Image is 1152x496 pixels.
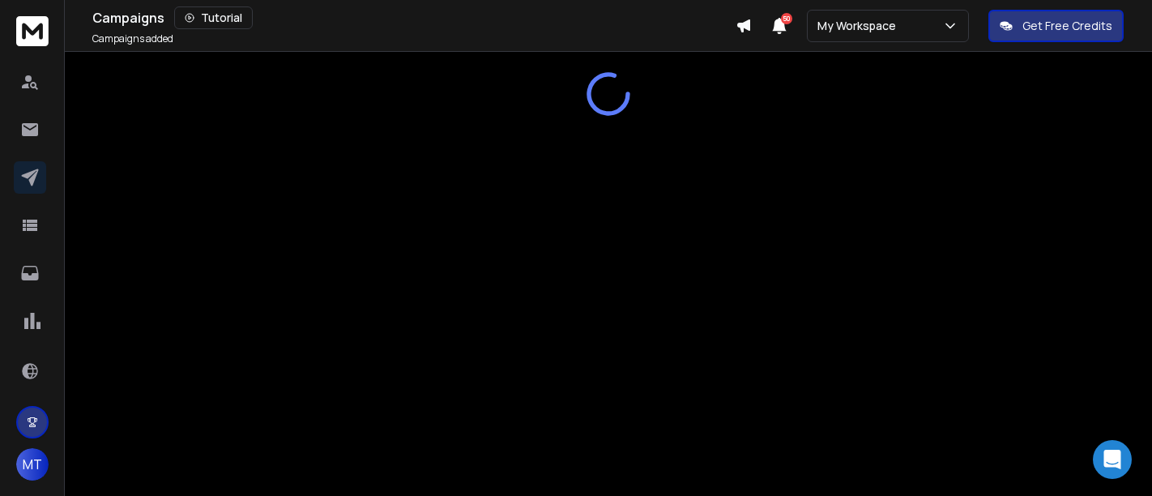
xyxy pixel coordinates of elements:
[92,6,736,29] div: Campaigns
[988,10,1124,42] button: Get Free Credits
[16,448,49,481] button: MT
[781,13,792,24] span: 50
[1093,440,1132,479] div: Open Intercom Messenger
[817,18,902,34] p: My Workspace
[92,32,173,45] p: Campaigns added
[1022,18,1112,34] p: Get Free Credits
[174,6,253,29] button: Tutorial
